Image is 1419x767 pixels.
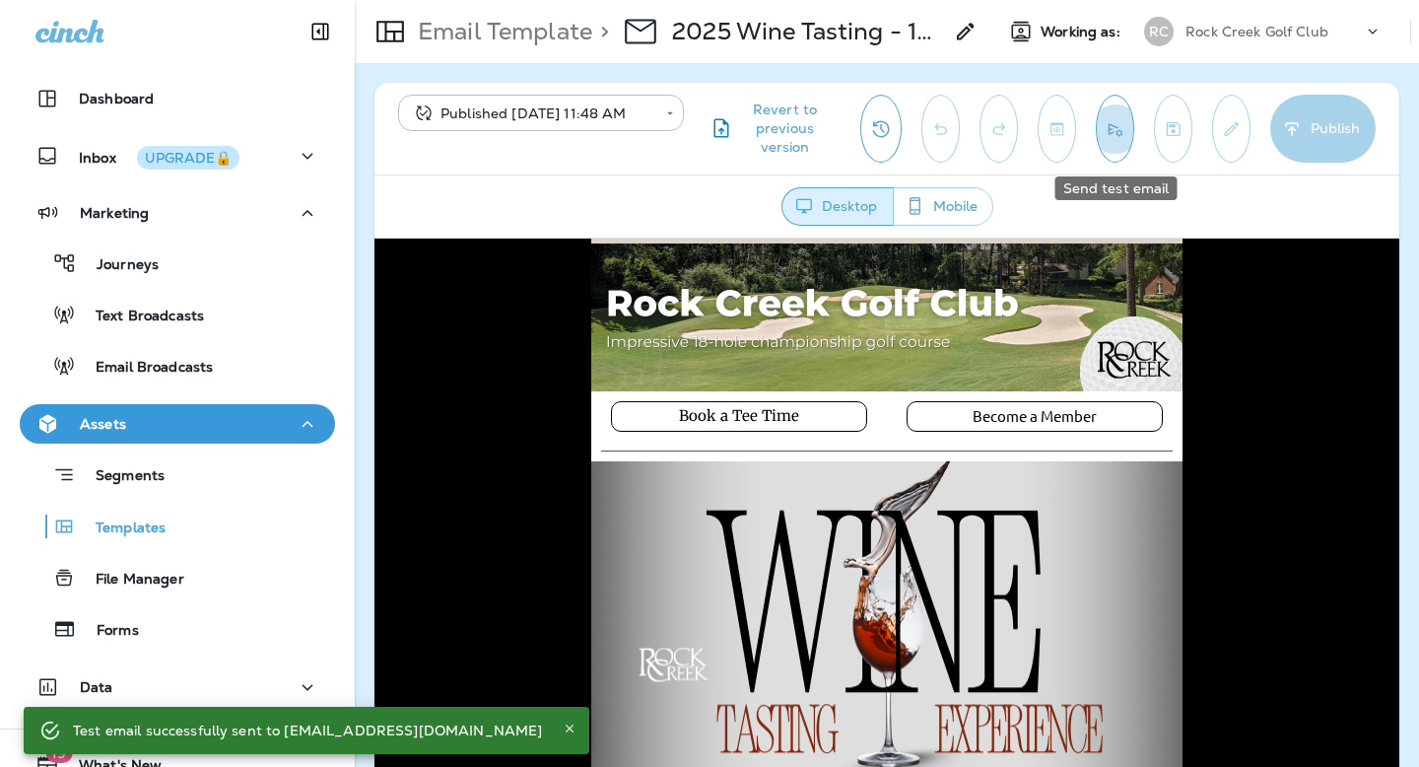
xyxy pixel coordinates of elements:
[137,146,239,170] button: UPGRADE🔒
[558,717,581,740] button: Close
[592,17,609,46] p: >
[293,12,348,51] button: Collapse Sidebar
[80,679,113,695] p: Data
[20,79,335,118] button: Dashboard
[20,667,335,707] button: Data
[217,223,808,556] img: Wine Tasting
[1144,17,1174,46] div: RC
[20,243,335,284] button: Journeys
[1096,95,1134,163] button: Send test email
[733,101,837,157] span: Revert to previous version
[217,5,808,153] img: RC---2024-Email-Header.png
[76,467,165,487] p: Segments
[1185,24,1328,39] p: Rock Creek Golf Club
[237,164,492,192] a: Book a Tee Time
[145,151,232,165] div: UPGRADE🔒
[76,520,166,538] p: Templates
[76,359,213,378] p: Email Broadcasts
[20,345,335,386] button: Email Broadcasts
[1041,24,1124,40] span: Working as:
[77,622,139,641] p: Forms
[20,136,335,175] button: InboxUPGRADE🔒
[20,557,335,598] button: File Manager
[781,187,894,226] button: Desktop
[76,308,204,326] p: Text Broadcasts
[700,95,845,163] button: Revert to previous version
[79,146,239,167] p: Inbox
[377,570,602,591] strong: exclusive wine tasting event
[20,294,335,335] button: Text Broadcasts
[410,17,592,46] p: Email Template
[893,187,993,226] button: Mobile
[77,256,159,275] p: Journeys
[672,17,942,46] p: 2025 Wine Tasting - 10/15
[20,404,335,444] button: Assets
[20,608,335,650] button: Forms
[1055,176,1178,200] div: Send test email
[80,416,126,432] p: Assets
[533,164,787,192] a: Become a Member
[280,570,746,591] span: Join us for an featuring the finest
[860,95,902,163] button: View Changelog
[20,193,335,233] button: Marketing
[20,506,335,547] button: Templates
[79,91,154,106] p: Dashboard
[73,713,542,748] div: Test email successfully sent to [EMAIL_ADDRESS][DOMAIN_NAME]
[20,453,335,496] button: Segments
[76,571,184,590] p: File Manager
[412,104,652,123] div: Published [DATE] 11:48 AM
[80,205,149,221] p: Marketing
